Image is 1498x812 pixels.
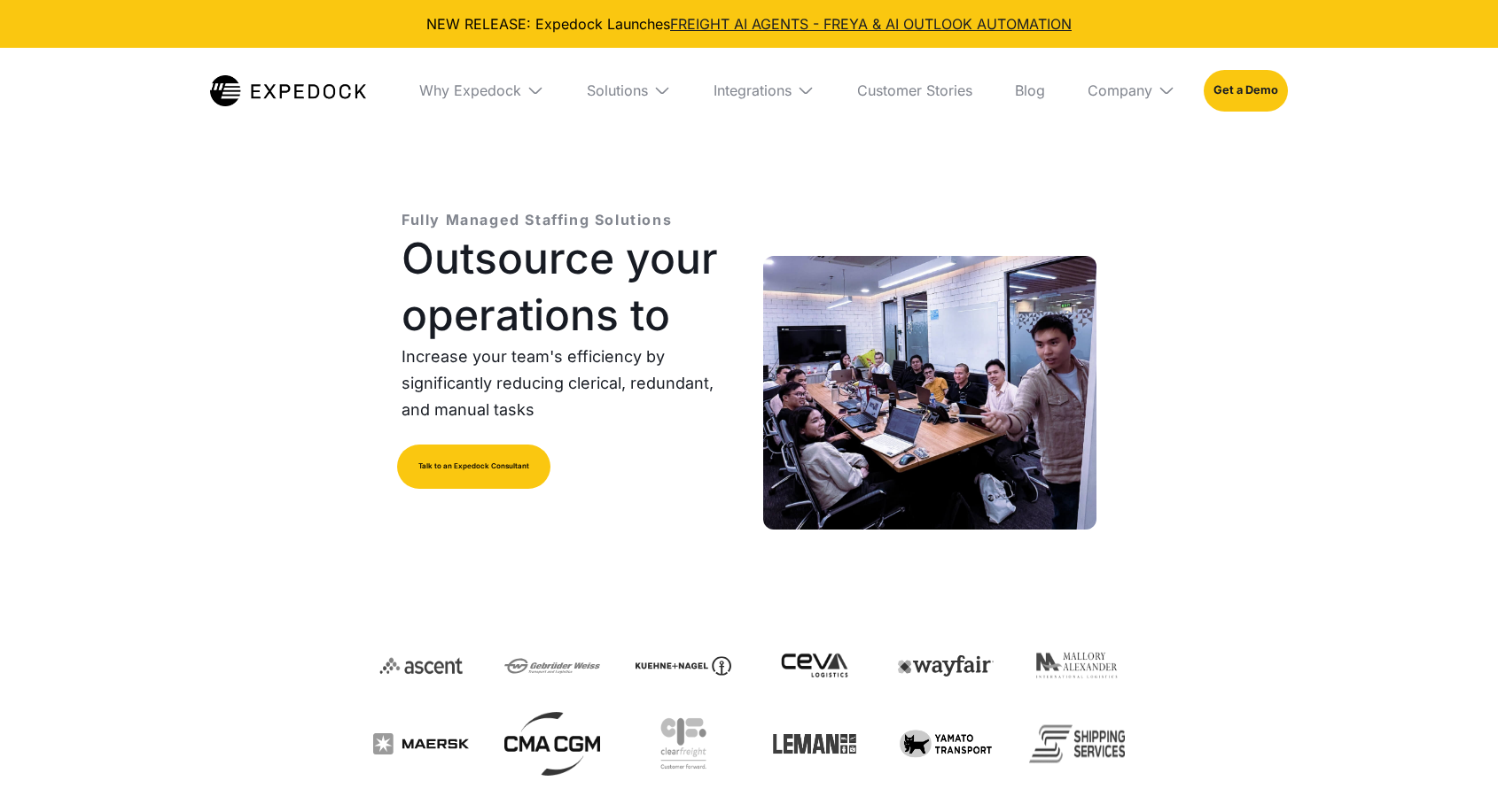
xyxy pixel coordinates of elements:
[587,81,648,99] div: Solutions
[714,81,792,99] div: Integrations
[1088,81,1152,99] div: Company
[402,230,735,344] h1: Outsource your operations to
[397,445,550,489] a: Talk to an Expedock Consultant
[1001,48,1059,133] a: Blog
[670,15,1072,33] a: FREIGHT AI AGENTS - FREYA & AI OUTLOOK AUTOMATION
[402,344,735,423] p: Increase your team's efficiency by significantly reducing clerical, redundant, and manual tasks
[14,14,1484,34] div: NEW RELEASE: Expedock Launches
[419,81,521,99] div: Why Expedock
[402,209,672,230] p: Fully Managed Staffing Solutions
[1204,70,1288,111] a: Get a Demo
[843,48,987,133] a: Customer Stories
